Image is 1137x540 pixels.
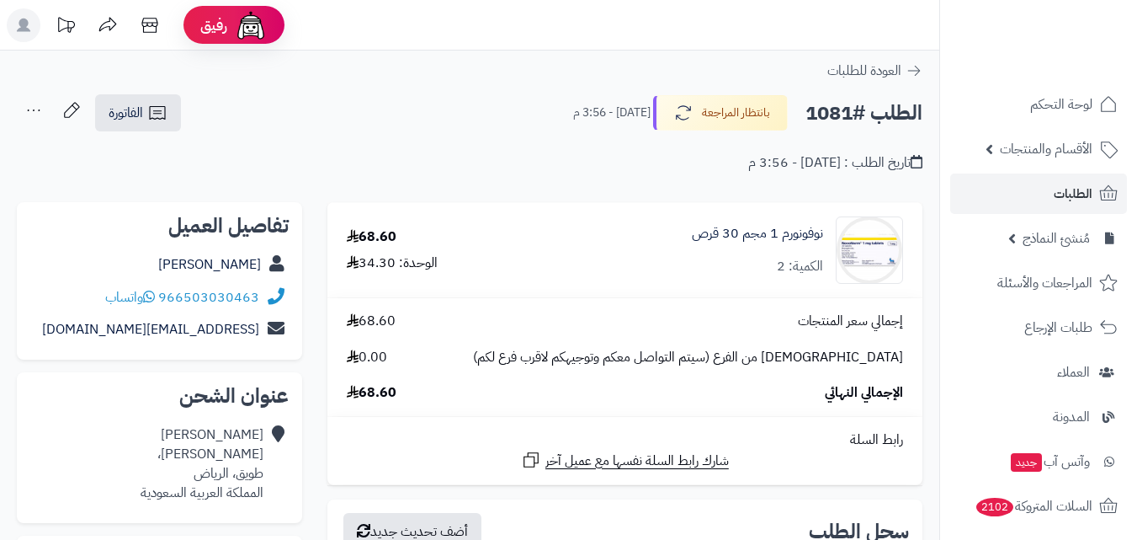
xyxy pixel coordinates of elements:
[347,348,387,367] span: 0.00
[997,271,1092,295] span: المراجعات والأسئلة
[950,352,1127,393] a: العملاء
[950,174,1127,214] a: الطلبات
[1057,361,1090,384] span: العملاء
[545,452,729,471] span: شارك رابط السلة نفسها مع عميل آخر
[777,257,823,276] div: الكمية: 2
[692,224,823,243] a: نوفونورم 1 مجم 30 قرص
[950,486,1127,527] a: السلات المتروكة2102
[141,425,263,502] div: [PERSON_NAME] [PERSON_NAME]، طويق، الرياض المملكة العربية السعودية
[95,94,181,131] a: الفاتورة
[827,61,922,81] a: العودة للطلبات
[109,103,143,123] span: الفاتورة
[1053,405,1090,429] span: المدونة
[30,386,289,406] h2: عنوان الشحن
[1023,43,1121,78] img: logo-2.png
[334,430,916,450] div: رابط السلة
[950,441,1127,482] a: وآتس آبجديد
[45,8,87,46] a: تحديثات المنصة
[1054,182,1092,206] span: الطلبات
[748,153,922,173] div: تاريخ الطلب : [DATE] - 3:56 م
[234,8,268,42] img: ai-face.png
[158,287,259,307] a: 966503030463
[521,450,729,471] a: شارك رابط السلة نفسها مع عميل آخر
[798,312,903,331] span: إجمالي سعر المنتجات
[1009,450,1090,473] span: وآتس آب
[827,61,901,81] span: العودة للطلبات
[1024,316,1092,340] span: طلبات الإرجاع
[950,307,1127,348] a: طلبات الإرجاع
[837,217,902,284] img: 5623759f247de25ddf49d77ad3b46d2e4c11-90x90.jpg
[950,263,1127,303] a: المراجعات والأسئلة
[1011,453,1042,472] span: جديد
[950,397,1127,437] a: المدونة
[42,319,259,340] a: [EMAIL_ADDRESS][DOMAIN_NAME]
[30,216,289,236] h2: تفاصيل العميل
[105,287,155,307] a: واتساب
[473,348,903,367] span: [DEMOGRAPHIC_DATA] من الفرع (سيتم التواصل معكم وتوجيهكم لاقرب فرع لكم)
[976,498,1013,516] span: 2102
[1023,227,1090,250] span: مُنشئ النماذج
[347,254,438,273] div: الوحدة: 34.30
[653,95,788,131] button: بانتظار المراجعة
[347,227,396,247] div: 68.60
[975,495,1092,518] span: السلات المتروكة
[158,254,261,275] a: [PERSON_NAME]
[825,383,903,403] span: الإجمالي النهائي
[347,383,396,403] span: 68.60
[1030,93,1092,116] span: لوحة التحكم
[573,104,651,121] small: [DATE] - 3:56 م
[1000,137,1092,161] span: الأقسام والمنتجات
[200,15,227,35] span: رفيق
[347,312,396,331] span: 68.60
[805,96,922,131] h2: الطلب #1081
[950,84,1127,125] a: لوحة التحكم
